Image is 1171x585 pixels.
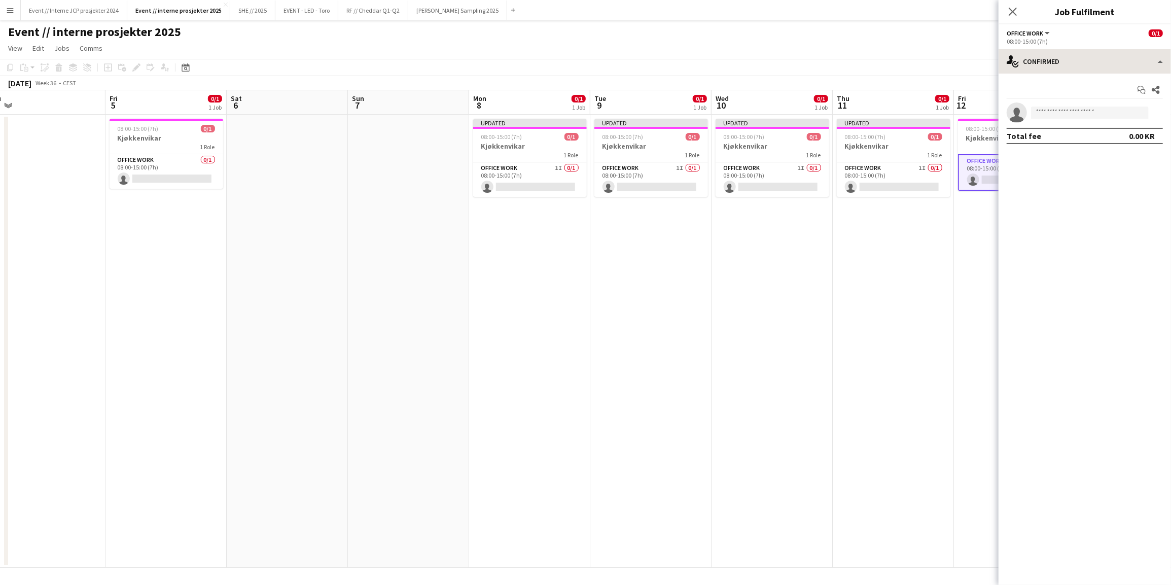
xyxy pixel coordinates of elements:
span: 0/1 [572,95,586,102]
app-job-card: Updated08:00-15:00 (7h)0/1Kjøkkenvikar1 RoleOffice work1I0/108:00-15:00 (7h) [716,119,829,197]
span: 1 Role [200,143,215,151]
a: Jobs [50,42,74,55]
span: 0/1 [1149,29,1163,37]
div: Updated [473,119,587,127]
span: 08:00-15:00 (7h) [602,133,644,141]
span: 08:00-15:00 (7h) [724,133,765,141]
span: Fri [110,94,118,103]
a: Comms [76,42,107,55]
app-card-role: Office work1I0/108:00-15:00 (7h) [473,162,587,197]
app-job-card: Updated08:00-15:00 (7h)0/1Kjøkkenvikar1 RoleOffice work1I0/108:00-15:00 (7h) [594,119,708,197]
div: 1 Job [693,104,706,111]
span: 1 Role [564,151,579,159]
div: Updated [716,119,829,127]
span: 1 Role [685,151,700,159]
span: 7 [350,99,364,111]
span: Mon [473,94,486,103]
div: Confirmed [999,49,1171,74]
h3: Kjøkkenvikar [716,142,829,151]
app-card-role: Office work0/108:00-15:00 (7h) [110,154,223,189]
div: Updated [594,119,708,127]
h3: Kjøkkenvikar [837,142,950,151]
span: 0/1 [928,133,942,141]
span: 11 [835,99,849,111]
button: Office work [1007,29,1051,37]
span: 0/1 [686,133,700,141]
h3: Kjøkkenvikar [110,133,223,143]
app-card-role: Office work1I0/108:00-15:00 (7h) [716,162,829,197]
span: Jobs [54,44,69,53]
app-job-card: 08:00-15:00 (7h)0/1Kjøkkenvikar1 RoleOffice work0/108:00-15:00 (7h) [110,119,223,189]
app-job-card: Updated08:00-15:00 (7h)0/1Kjøkkenvikar1 RoleOffice work1I0/108:00-15:00 (7h) [837,119,950,197]
button: Event // Interne JCP prosjekter 2024 [21,1,127,20]
h3: Kjøkkenvikar [473,142,587,151]
button: Event // interne prosjekter 2025 [127,1,230,20]
span: Fri [958,94,966,103]
span: 1 Role [806,151,821,159]
div: Updated [837,119,950,127]
span: Week 36 [33,79,59,87]
span: 6 [229,99,242,111]
h3: Job Fulfilment [999,5,1171,18]
span: Sat [231,94,242,103]
div: [DATE] [8,78,31,88]
app-card-role: Office work0/108:00-15:00 (7h) [958,154,1072,191]
h3: Kjøkkenvikar [958,133,1072,143]
span: 08:00-15:00 (7h) [845,133,886,141]
span: Wed [716,94,729,103]
div: 1 Job [208,104,222,111]
div: 1 Job [936,104,949,111]
span: 0/1 [208,95,222,102]
span: 8 [472,99,486,111]
span: 0/1 [935,95,949,102]
button: EVENT - LED - Toro [275,1,338,20]
h1: Event // interne prosjekter 2025 [8,24,181,40]
div: 1 Job [814,104,828,111]
a: Edit [28,42,48,55]
span: 12 [956,99,966,111]
span: 0/1 [201,125,215,132]
a: View [4,42,26,55]
span: 0/1 [807,133,821,141]
span: 0/1 [693,95,707,102]
span: Tue [594,94,606,103]
div: 0.00 KR [1129,131,1155,141]
span: 9 [593,99,606,111]
span: 08:00-15:00 (7h) [481,133,522,141]
span: 08:00-15:00 (7h) [966,125,1007,132]
div: 1 Job [572,104,585,111]
span: View [8,44,22,53]
span: 0/1 [564,133,579,141]
button: SHE // 2025 [230,1,275,20]
span: Office work [1007,29,1043,37]
span: Sun [352,94,364,103]
button: [PERSON_NAME] Sampling 2025 [408,1,507,20]
span: Edit [32,44,44,53]
span: Comms [80,44,102,53]
span: Thu [837,94,849,103]
span: 08:00-15:00 (7h) [118,125,159,132]
span: 10 [714,99,729,111]
app-card-role: Office work1I0/108:00-15:00 (7h) [837,162,950,197]
span: 5 [108,99,118,111]
span: 0/1 [814,95,828,102]
div: CEST [63,79,76,87]
h3: Kjøkkenvikar [594,142,708,151]
app-card-role: Office work1I0/108:00-15:00 (7h) [594,162,708,197]
app-job-card: 08:00-15:00 (7h)0/1Kjøkkenvikar1 RoleOffice work0/108:00-15:00 (7h) [958,119,1072,191]
div: Total fee [1007,131,1041,141]
div: 08:00-15:00 (7h) [1007,38,1163,45]
span: 1 Role [928,151,942,159]
button: RF // Cheddar Q1-Q2 [338,1,408,20]
app-job-card: Updated08:00-15:00 (7h)0/1Kjøkkenvikar1 RoleOffice work1I0/108:00-15:00 (7h) [473,119,587,197]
